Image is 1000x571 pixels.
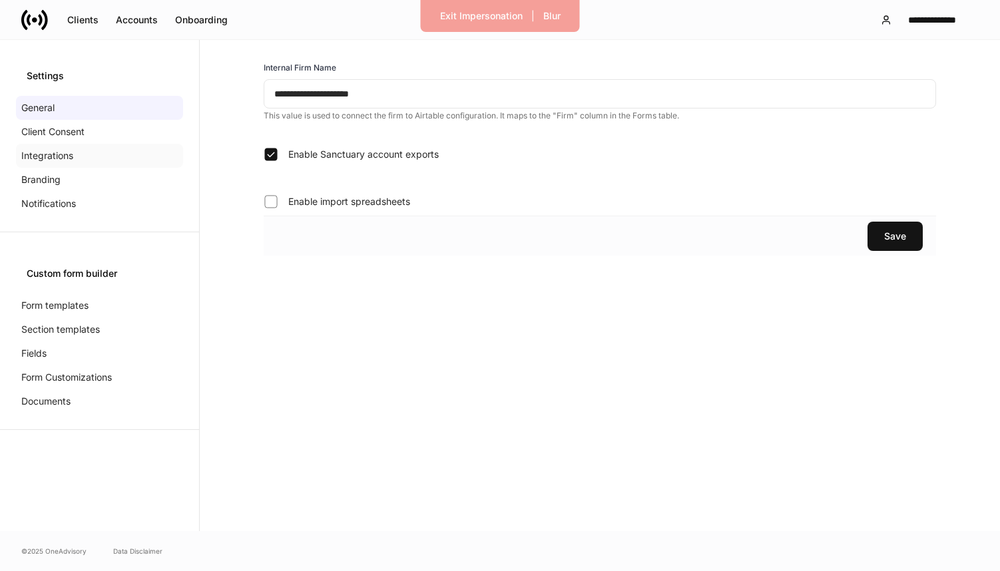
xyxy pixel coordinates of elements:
[440,9,523,23] div: Exit Impersonation
[16,120,183,144] a: Client Consent
[21,125,85,138] p: Client Consent
[107,9,166,31] button: Accounts
[21,101,55,114] p: General
[175,13,228,27] div: Onboarding
[16,144,183,168] a: Integrations
[21,395,71,408] p: Documents
[288,195,410,208] span: Enable import spreadsheets
[16,96,183,120] a: General
[16,365,183,389] a: Form Customizations
[113,546,162,556] a: Data Disclaimer
[16,192,183,216] a: Notifications
[16,168,183,192] a: Branding
[16,293,183,317] a: Form templates
[264,61,336,74] h6: Internal Firm Name
[21,197,76,210] p: Notifications
[21,149,73,162] p: Integrations
[27,267,172,280] div: Custom form builder
[535,5,569,27] button: Blur
[27,69,172,83] div: Settings
[884,230,906,243] div: Save
[264,110,936,121] p: This value is used to connect the firm to Airtable configuration. It maps to the "Firm" column in...
[543,9,561,23] div: Blur
[21,347,47,360] p: Fields
[166,9,236,31] button: Onboarding
[16,341,183,365] a: Fields
[59,9,107,31] button: Clients
[67,13,99,27] div: Clients
[21,323,100,336] p: Section templates
[21,546,87,556] span: © 2025 OneAdvisory
[288,148,439,161] span: Enable Sanctuary account exports
[868,222,923,251] button: Save
[21,173,61,186] p: Branding
[116,13,158,27] div: Accounts
[16,389,183,413] a: Documents
[431,5,531,27] button: Exit Impersonation
[21,299,89,312] p: Form templates
[16,317,183,341] a: Section templates
[21,371,112,384] p: Form Customizations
